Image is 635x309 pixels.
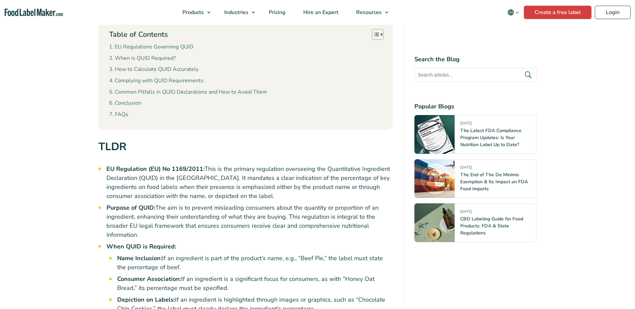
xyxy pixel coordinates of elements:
a: CBD Labeling Guide for Food Products: FDA & State Regulations [460,216,523,236]
span: Industries [222,9,249,16]
strong: Purpose of QUID: [106,204,155,212]
a: Create a free label [524,6,591,19]
button: Change language [503,6,524,19]
a: Toggle Table of Content [367,29,382,40]
strong: Name Inclusion: [117,254,162,262]
strong: EU Regulation (EU) No 1169/2011: [106,165,205,173]
span: [DATE] [460,165,472,173]
a: The Latest FDA Compliance Program Updates: Is Your Nutrition Label Up to Date? [460,127,522,148]
span: Products [180,9,205,16]
strong: TLDR [98,139,127,154]
h4: Search the Blog [414,55,537,64]
input: Search articles... [414,68,537,82]
a: Common Pitfalls in QUID Declarations and How to Avoid Them [109,88,267,97]
a: The End of The De Minimis Exemption & Its Impact on FDA Food Imports [460,172,528,192]
p: Table of Contents [109,29,168,40]
strong: Depiction on Labels: [117,296,175,304]
a: Complying with QUID Requirements: [109,77,205,85]
a: When is QUID Required? [109,54,176,63]
strong: When QUID is Required: [106,242,176,250]
li: This is the primary regulation overseeing the Quantitative Ingredient Declaration (QUID) in the [... [106,165,393,201]
a: Conclusion [109,99,141,108]
a: Food Label Maker homepage [5,9,63,16]
strong: Consumer Association: [117,275,181,283]
a: How to Calculate QUID Accurately [109,65,199,74]
h4: Popular Blogs [414,102,537,111]
span: Resources [354,9,382,16]
span: Hire an Expert [301,9,339,16]
a: Login [595,6,631,19]
span: Pricing [267,9,286,16]
span: [DATE] [460,209,472,217]
span: [DATE] [460,121,472,128]
li: The aim is to prevent misleading consumers about the quantity or proportion of an ingredient, enh... [106,203,393,239]
li: If an ingredient is a significant focus for consumers, as with “Honey Oat Bread,” its percentage ... [117,275,393,293]
a: FAQs [109,110,128,119]
li: If an ingredient is part of the product’s name, e.g., “Beef Pie,” the label must state the percen... [117,254,393,272]
a: EU Regulations Governing QUID [109,43,193,51]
